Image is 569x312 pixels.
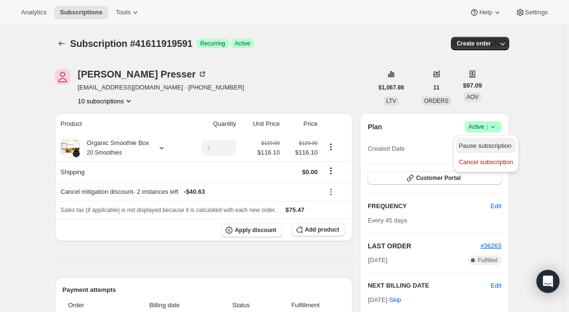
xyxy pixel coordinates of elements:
[21,9,46,16] span: Analytics
[510,6,554,19] button: Settings
[285,206,305,213] span: $75.47
[78,69,208,79] div: [PERSON_NAME] Presser
[479,9,492,16] span: Help
[61,187,318,197] div: Cancel mitigation discount - 2 instances left
[451,37,496,50] button: Create order
[55,113,185,134] th: Product
[283,113,320,134] th: Price
[70,38,193,49] span: Subscription #41611919591
[424,98,449,104] span: ORDERS
[302,168,318,176] span: $0.00
[221,223,282,237] button: Apply discount
[491,201,501,211] span: Edit
[368,122,382,132] h2: Plan
[257,148,280,157] span: $116.10
[78,83,244,92] span: [EMAIL_ADDRESS][DOMAIN_NAME] · [PHONE_NUMBER]
[486,123,488,131] span: |
[323,166,339,176] button: Shipping actions
[323,142,339,152] button: Product actions
[55,37,68,50] button: Subscriptions
[456,138,516,153] button: Pause subscription
[368,281,491,290] h2: NEXT BILLING DATE
[481,241,501,251] button: #36263
[78,96,133,106] button: Product actions
[60,9,102,16] span: Subscriptions
[285,148,317,157] span: $116.10
[87,149,122,156] small: 20 Smoothies
[272,301,339,310] span: Fulfillment
[55,161,185,182] th: Shipping
[466,94,478,100] span: AOV
[368,171,501,185] button: Customer Portal
[427,81,445,94] button: 11
[184,187,205,197] span: - $40.63
[416,174,460,182] span: Customer Portal
[61,207,276,213] span: Sales tax (if applicable) is not displayed because it is calculated with each new order.
[368,201,491,211] h2: FREQUENCY
[485,199,507,214] button: Edit
[481,242,501,249] a: #36263
[110,6,146,19] button: Tools
[463,81,482,90] span: $97.09
[116,9,131,16] span: Tools
[459,142,512,149] span: Pause subscription
[386,98,396,104] span: LTV
[185,113,239,134] th: Quantity
[261,140,280,146] small: $129.00
[235,40,251,47] span: Active
[491,281,501,290] button: Edit
[15,6,52,19] button: Analytics
[525,9,548,16] span: Settings
[200,40,225,47] span: Recurring
[456,154,516,169] button: Cancel subscription
[239,113,283,134] th: Unit Price
[457,40,491,47] span: Create order
[216,301,266,310] span: Status
[459,158,513,166] span: Cancel subscription
[368,241,481,251] h2: LAST ORDER
[119,301,210,310] span: Billing date
[368,296,401,303] span: [DATE] ·
[368,256,387,265] span: [DATE]
[54,6,108,19] button: Subscriptions
[383,292,407,308] button: Skip
[80,138,149,157] div: Organic Smoothie Box
[469,122,498,132] span: Active
[373,81,410,94] button: $1,067.98
[305,226,339,234] span: Add product
[235,226,276,234] span: Apply discount
[63,285,345,295] h2: Payment attempts
[299,140,317,146] small: $129.00
[433,84,439,91] span: 11
[368,217,407,224] span: Every 45 days
[478,256,497,264] span: Fulfilled
[292,223,345,236] button: Add product
[61,138,80,157] img: product img
[379,84,404,91] span: $1,067.98
[55,69,70,85] span: Tara Presser
[389,295,401,305] span: Skip
[464,6,507,19] button: Help
[368,144,405,154] span: Created Date
[536,270,559,293] div: Open Intercom Messenger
